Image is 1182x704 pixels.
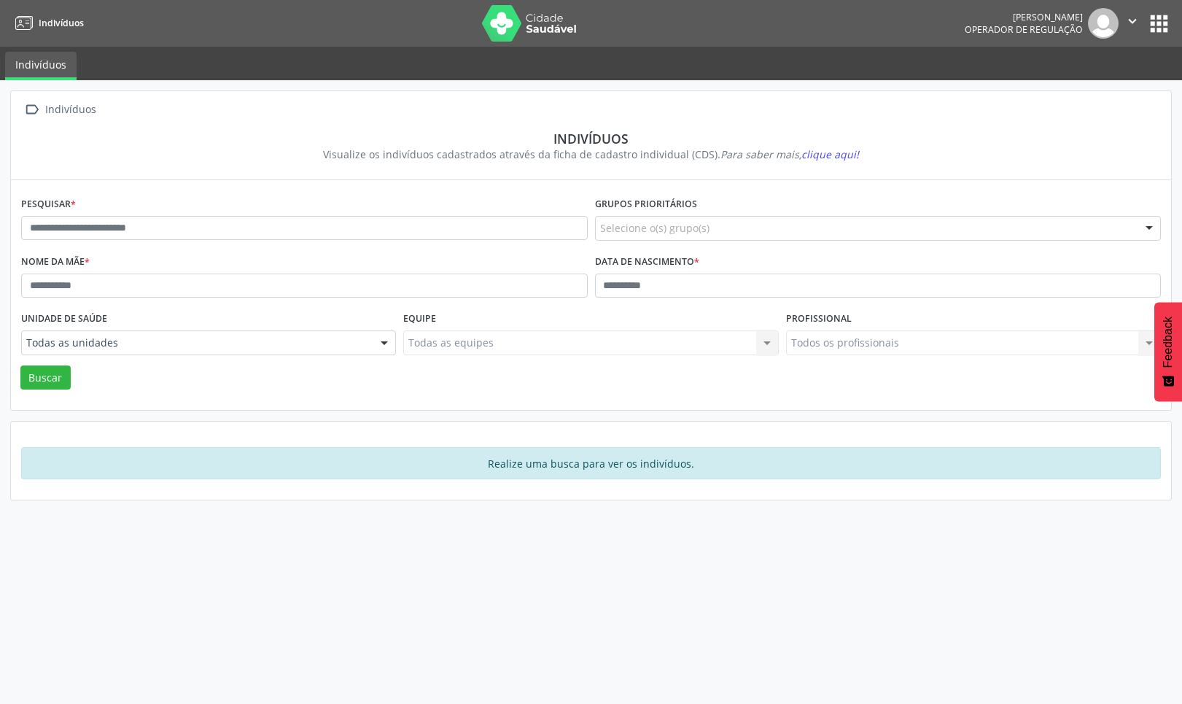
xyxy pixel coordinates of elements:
i: Para saber mais, [720,147,859,161]
button: Feedback - Mostrar pesquisa [1154,302,1182,401]
span: Feedback [1162,317,1175,368]
label: Unidade de saúde [21,308,107,330]
button: apps [1146,11,1172,36]
div: [PERSON_NAME] [965,11,1083,23]
a:  Indivíduos [21,99,98,120]
img: img [1088,8,1119,39]
label: Grupos prioritários [595,193,697,216]
i:  [21,99,42,120]
label: Data de nascimento [595,251,699,274]
i:  [1124,13,1140,29]
span: Selecione o(s) grupo(s) [600,220,709,236]
div: Indivíduos [31,131,1151,147]
a: Indivíduos [5,52,77,80]
div: Indivíduos [42,99,98,120]
span: Indivíduos [39,17,84,29]
button:  [1119,8,1146,39]
label: Pesquisar [21,193,76,216]
span: Todas as unidades [26,336,366,350]
label: Nome da mãe [21,251,90,274]
label: Profissional [786,308,852,330]
a: Indivíduos [10,11,84,35]
span: Operador de regulação [965,23,1083,36]
div: Realize uma busca para ver os indivíduos. [21,447,1161,479]
div: Visualize os indivíduos cadastrados através da ficha de cadastro individual (CDS). [31,147,1151,162]
label: Equipe [403,308,436,330]
button: Buscar [20,365,71,390]
span: clique aqui! [801,147,859,161]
